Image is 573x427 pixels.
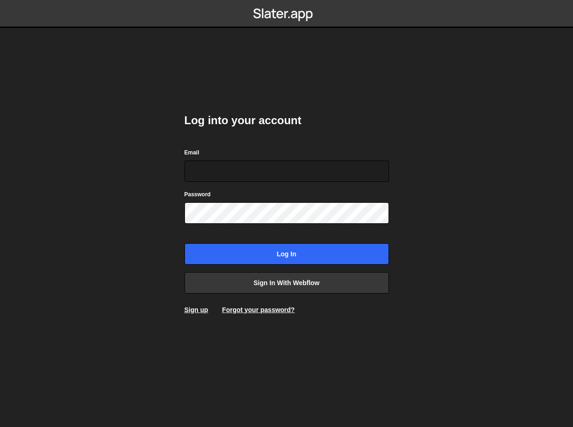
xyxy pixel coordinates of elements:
label: Password [184,190,211,199]
h2: Log into your account [184,113,389,128]
a: Sign up [184,306,208,314]
input: Log in [184,243,389,265]
a: Forgot your password? [222,306,295,314]
label: Email [184,148,199,157]
a: Sign in with Webflow [184,272,389,294]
